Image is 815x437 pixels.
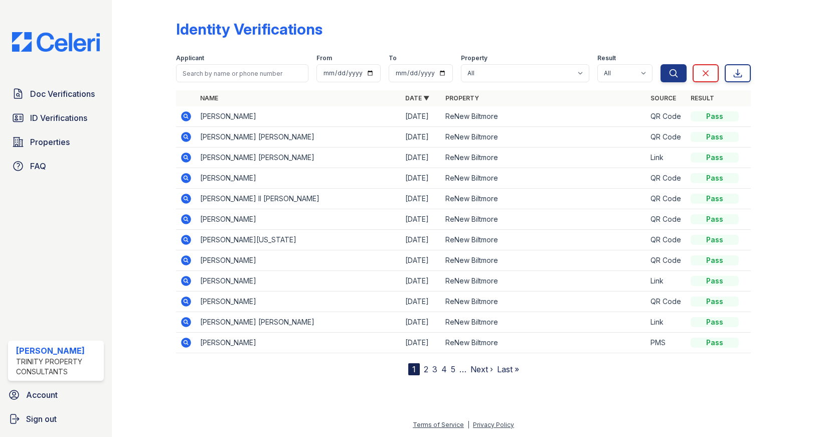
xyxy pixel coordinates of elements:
[401,292,441,312] td: [DATE]
[451,364,455,374] a: 5
[441,364,447,374] a: 4
[441,168,646,189] td: ReNew Biltmore
[196,333,401,353] td: [PERSON_NAME]
[401,106,441,127] td: [DATE]
[432,364,437,374] a: 3
[26,389,58,401] span: Account
[401,333,441,353] td: [DATE]
[646,271,687,292] td: Link
[646,127,687,148] td: QR Code
[441,312,646,333] td: ReNew Biltmore
[196,209,401,230] td: [PERSON_NAME]
[4,409,108,429] a: Sign out
[316,54,332,62] label: From
[408,363,420,375] div: 1
[196,148,401,168] td: [PERSON_NAME] [PERSON_NAME]
[646,230,687,250] td: QR Code
[691,214,739,224] div: Pass
[30,88,95,100] span: Doc Verifications
[16,345,100,357] div: [PERSON_NAME]
[497,364,519,374] a: Last »
[445,94,479,102] a: Property
[691,235,739,245] div: Pass
[8,132,104,152] a: Properties
[196,127,401,148] td: [PERSON_NAME] [PERSON_NAME]
[401,148,441,168] td: [DATE]
[691,255,739,265] div: Pass
[176,64,309,82] input: Search by name or phone number
[650,94,676,102] a: Source
[691,153,739,163] div: Pass
[441,127,646,148] td: ReNew Biltmore
[196,189,401,209] td: [PERSON_NAME] II [PERSON_NAME]
[691,132,739,142] div: Pass
[401,230,441,250] td: [DATE]
[8,108,104,128] a: ID Verifications
[196,106,401,127] td: [PERSON_NAME]
[200,94,218,102] a: Name
[441,106,646,127] td: ReNew Biltmore
[461,54,487,62] label: Property
[401,250,441,271] td: [DATE]
[196,312,401,333] td: [PERSON_NAME] [PERSON_NAME]
[691,317,739,327] div: Pass
[646,312,687,333] td: Link
[646,209,687,230] td: QR Code
[441,292,646,312] td: ReNew Biltmore
[413,421,464,428] a: Terms of Service
[691,338,739,348] div: Pass
[691,94,714,102] a: Result
[405,94,429,102] a: Date ▼
[401,168,441,189] td: [DATE]
[470,364,493,374] a: Next ›
[196,292,401,312] td: [PERSON_NAME]
[26,413,57,425] span: Sign out
[691,297,739,307] div: Pass
[30,136,70,148] span: Properties
[646,106,687,127] td: QR Code
[691,194,739,204] div: Pass
[646,250,687,271] td: QR Code
[441,189,646,209] td: ReNew Biltmore
[196,168,401,189] td: [PERSON_NAME]
[4,32,108,52] img: CE_Logo_Blue-a8612792a0a2168367f1c8372b55b34899dd931a85d93a1a3d3e32e68fde9ad4.png
[401,312,441,333] td: [DATE]
[473,421,514,428] a: Privacy Policy
[8,84,104,104] a: Doc Verifications
[646,333,687,353] td: PMS
[646,148,687,168] td: Link
[8,156,104,176] a: FAQ
[441,230,646,250] td: ReNew Biltmore
[691,111,739,121] div: Pass
[16,357,100,377] div: Trinity Property Consultants
[441,271,646,292] td: ReNew Biltmore
[467,421,469,428] div: |
[176,20,322,38] div: Identity Verifications
[401,271,441,292] td: [DATE]
[441,148,646,168] td: ReNew Biltmore
[646,189,687,209] td: QR Code
[30,112,87,124] span: ID Verifications
[441,209,646,230] td: ReNew Biltmore
[401,127,441,148] td: [DATE]
[196,230,401,250] td: [PERSON_NAME][US_STATE]
[176,54,204,62] label: Applicant
[401,209,441,230] td: [DATE]
[196,271,401,292] td: [PERSON_NAME]
[4,385,108,405] a: Account
[196,250,401,271] td: [PERSON_NAME]
[646,168,687,189] td: QR Code
[30,160,46,172] span: FAQ
[646,292,687,312] td: QR Code
[389,54,397,62] label: To
[691,173,739,183] div: Pass
[691,276,739,286] div: Pass
[597,54,616,62] label: Result
[441,250,646,271] td: ReNew Biltmore
[441,333,646,353] td: ReNew Biltmore
[424,364,428,374] a: 2
[401,189,441,209] td: [DATE]
[459,363,466,375] span: …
